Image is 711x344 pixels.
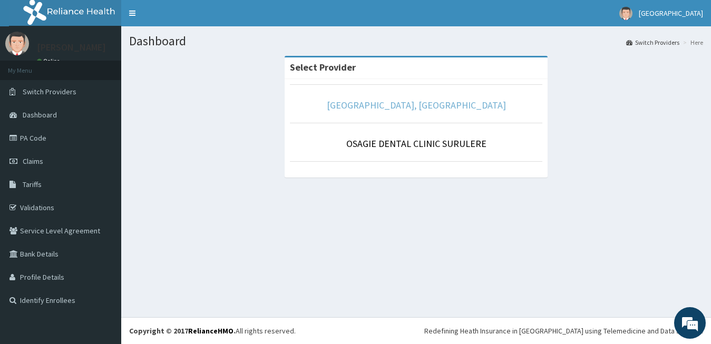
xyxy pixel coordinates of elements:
a: Online [37,57,62,65]
li: Here [680,38,703,47]
a: RelianceHMO [188,326,233,336]
span: Dashboard [23,110,57,120]
a: Switch Providers [626,38,679,47]
img: User Image [619,7,632,20]
footer: All rights reserved. [121,317,711,344]
strong: Copyright © 2017 . [129,326,236,336]
span: Switch Providers [23,87,76,96]
span: [GEOGRAPHIC_DATA] [639,8,703,18]
a: [GEOGRAPHIC_DATA], [GEOGRAPHIC_DATA] [327,99,506,111]
img: User Image [5,32,29,55]
div: Redefining Heath Insurance in [GEOGRAPHIC_DATA] using Telemedicine and Data Science! [424,326,703,336]
p: [PERSON_NAME] [37,43,106,52]
a: OSAGIE DENTAL CLINIC SURULERE [346,137,486,150]
span: Claims [23,156,43,166]
span: Tariffs [23,180,42,189]
strong: Select Provider [290,61,356,73]
h1: Dashboard [129,34,703,48]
